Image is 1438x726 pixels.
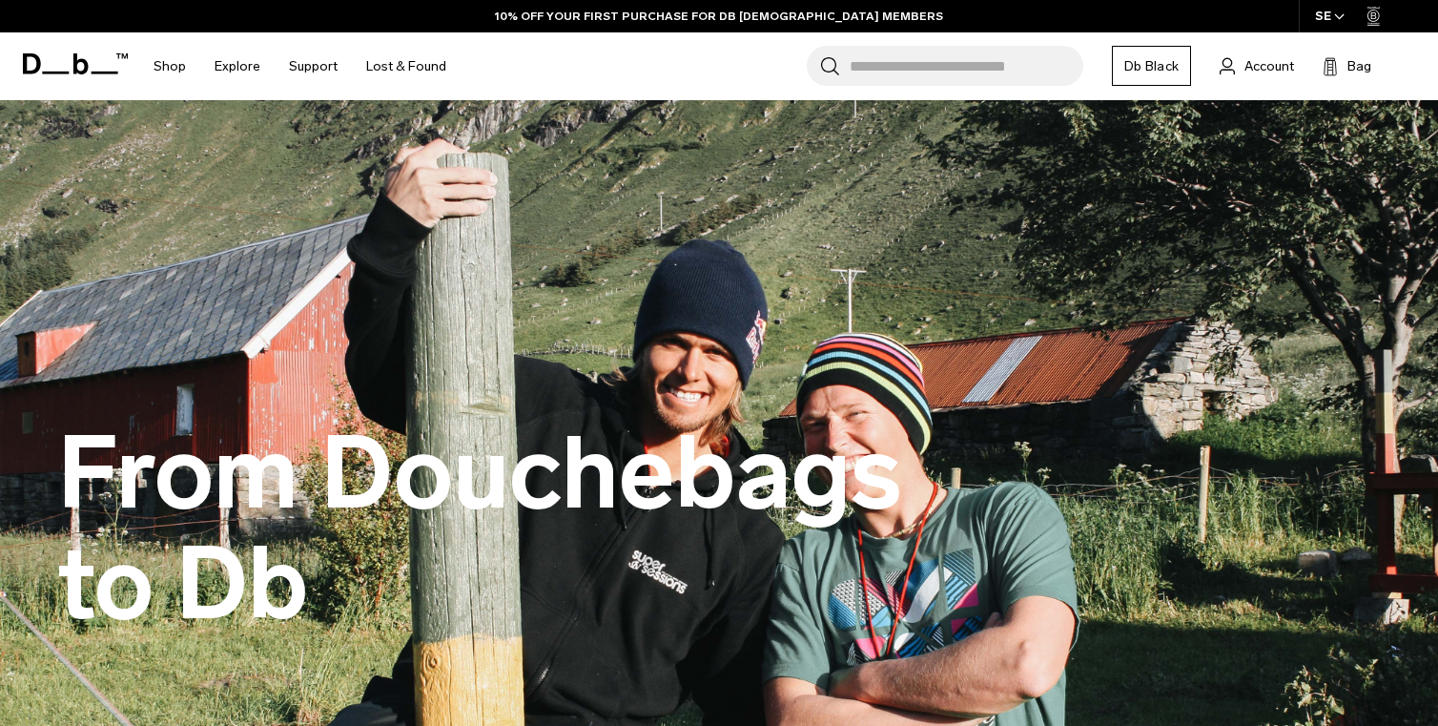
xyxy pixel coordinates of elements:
a: Explore [215,32,260,100]
h1: From Douchebags to Db [57,419,915,639]
a: Lost & Found [366,32,446,100]
a: Db Black [1112,46,1191,86]
a: Account [1220,54,1294,77]
a: 10% OFF YOUR FIRST PURCHASE FOR DB [DEMOGRAPHIC_DATA] MEMBERS [495,8,943,25]
span: Account [1244,56,1294,76]
a: Shop [154,32,186,100]
button: Bag [1323,54,1371,77]
span: Bag [1347,56,1371,76]
nav: Main Navigation [139,32,461,100]
a: Support [289,32,338,100]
